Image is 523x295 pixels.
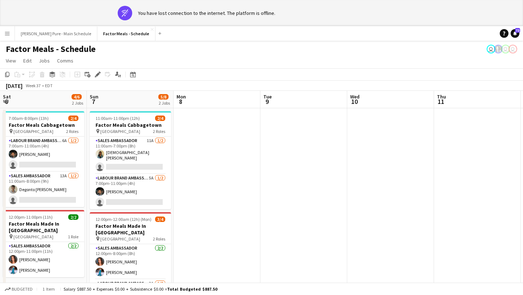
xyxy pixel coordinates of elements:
a: Jobs [36,56,53,65]
span: [GEOGRAPHIC_DATA] [13,234,53,239]
div: EDT [45,83,53,88]
span: Week 37 [24,83,42,88]
button: Factor Meals - Schedule [97,27,155,41]
app-card-role: Sales Ambassador2/212:00pm-11:00pm (11h)[PERSON_NAME][PERSON_NAME] [3,242,84,277]
span: 4/6 [72,94,82,100]
h1: Factor Meals - Schedule [6,44,96,54]
span: 8 [175,97,186,106]
span: Tue [263,93,272,100]
span: 2 Roles [153,129,165,134]
span: 1 item [40,286,57,292]
app-card-role: Sales Ambassador13A1/211:00am-8:00pm (9h)Degonto [PERSON_NAME] [3,172,84,207]
button: Budgeted [4,285,34,293]
span: Mon [177,93,186,100]
span: Budgeted [12,287,33,292]
div: 2 Jobs [72,100,83,106]
h3: Factor Meals Cabbagetown [3,122,84,128]
app-user-avatar: Tifany Scifo [508,45,517,53]
span: View [6,57,16,64]
app-user-avatar: Ashleigh Rains [494,45,503,53]
a: Edit [20,56,35,65]
span: 11:00am-11:00pm (12h) [96,116,140,121]
h3: Factor Meals Made In [GEOGRAPHIC_DATA] [3,221,84,234]
span: Wed [350,93,360,100]
app-card-role: Sales Ambassador2/212:00pm-8:00pm (8h)[PERSON_NAME][PERSON_NAME] [90,244,171,279]
span: 11 [436,97,446,106]
div: [DATE] [6,82,23,89]
span: 72 [515,28,520,33]
app-user-avatar: Tifany Scifo [501,45,510,53]
span: 7:00am-8:00pm (13h) [9,116,49,121]
span: 2 Roles [66,129,78,134]
span: Sun [90,93,98,100]
app-card-role: Labour Brand Ambassadors6A1/27:00am-11:00am (4h)[PERSON_NAME] [3,137,84,172]
span: 5/8 [158,94,169,100]
span: [GEOGRAPHIC_DATA] [100,129,140,134]
span: 12:00pm-11:00pm (11h) [9,214,53,220]
h3: Factor Meals Cabbagetown [90,122,171,128]
app-job-card: 7:00am-8:00pm (13h)2/4Factor Meals Cabbagetown [GEOGRAPHIC_DATA]2 RolesLabour Brand Ambassadors6A... [3,111,84,207]
button: [PERSON_NAME] Pure - Main Schedule [15,27,97,41]
span: [GEOGRAPHIC_DATA] [13,129,53,134]
span: 2/4 [68,116,78,121]
span: 7 [89,97,98,106]
span: Sat [3,93,11,100]
span: 10 [349,97,360,106]
span: 1 Role [68,234,78,239]
a: View [3,56,19,65]
a: Comms [54,56,76,65]
span: Thu [437,93,446,100]
span: 2/4 [155,116,165,121]
span: Edit [23,57,32,64]
a: 72 [511,29,519,38]
span: 2 Roles [153,236,165,242]
span: [GEOGRAPHIC_DATA] [100,236,140,242]
h3: Factor Meals Made In [GEOGRAPHIC_DATA] [90,223,171,236]
app-job-card: 11:00am-11:00pm (12h)2/4Factor Meals Cabbagetown [GEOGRAPHIC_DATA]2 RolesSales Ambassador11A1/211... [90,111,171,209]
app-job-card: 12:00pm-11:00pm (11h)2/2Factor Meals Made In [GEOGRAPHIC_DATA] [GEOGRAPHIC_DATA]1 RoleSales Ambas... [3,210,84,277]
span: 9 [262,97,272,106]
div: You have lost connection to the internet. The platform is offline. [138,10,275,16]
span: 6 [2,97,11,106]
app-card-role: Labour Brand Ambassadors5A1/27:00pm-11:00pm (4h)[PERSON_NAME] [90,174,171,209]
span: Comms [57,57,73,64]
span: 3/4 [155,217,165,222]
span: Total Budgeted $887.50 [167,286,217,292]
div: 2 Jobs [159,100,170,106]
span: Jobs [39,57,50,64]
app-user-avatar: Leticia Fayzano [487,45,495,53]
span: 2/2 [68,214,78,220]
span: 12:00pm-12:00am (12h) (Mon) [96,217,151,222]
div: Salary $887.50 + Expenses $0.00 + Subsistence $0.00 = [64,286,217,292]
app-card-role: Sales Ambassador11A1/211:00am-7:00pm (8h)[DEMOGRAPHIC_DATA] [PERSON_NAME] [90,137,171,174]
